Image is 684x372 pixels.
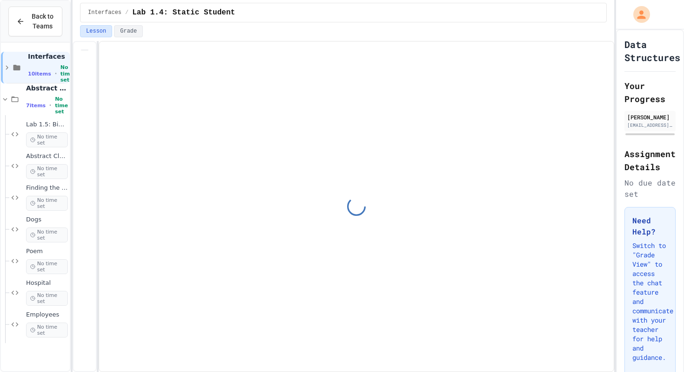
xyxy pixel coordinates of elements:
span: No time set [26,132,68,147]
div: [PERSON_NAME] [627,113,673,121]
span: Poem [26,248,68,255]
span: No time set [26,196,68,211]
div: [EMAIL_ADDRESS][DOMAIN_NAME] [627,122,673,129]
span: No time set [26,291,68,306]
span: No time set [26,164,68,179]
span: No time set [60,64,74,83]
h2: Your Progress [624,79,676,105]
h2: Assignment Details [624,147,676,173]
p: Switch to "Grade View" to access the chat feature and communicate with your teacher for help and ... [632,241,668,362]
button: Lesson [80,25,112,37]
span: Hospital [26,279,68,287]
iframe: chat widget [607,294,675,334]
span: / [125,9,128,16]
span: Lab 1.5: Bingo Game Teams [26,121,68,129]
button: Grade [114,25,143,37]
span: Interfaces [88,9,121,16]
iframe: chat widget [645,335,675,363]
span: Finding the Perimeters [26,184,68,192]
span: Lab 1.4: Static Student [132,7,235,18]
span: Back to Teams [30,12,54,31]
h1: Data Structures [624,38,680,64]
span: Abstract Classes [26,84,68,92]
div: My Account [624,4,652,25]
span: Abstract Classes Notes [26,152,68,160]
span: 10 items [28,71,51,77]
span: No time set [26,323,68,338]
span: Employees [26,311,68,319]
span: Interfaces [28,52,68,61]
div: No due date set [624,177,676,200]
span: 7 items [26,103,46,109]
span: Dogs [26,216,68,224]
button: Back to Teams [8,7,62,36]
h3: Need Help? [632,215,668,237]
span: No time set [26,259,68,274]
span: No time set [55,96,68,115]
span: • [55,70,57,77]
span: No time set [26,227,68,242]
span: • [49,102,51,109]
